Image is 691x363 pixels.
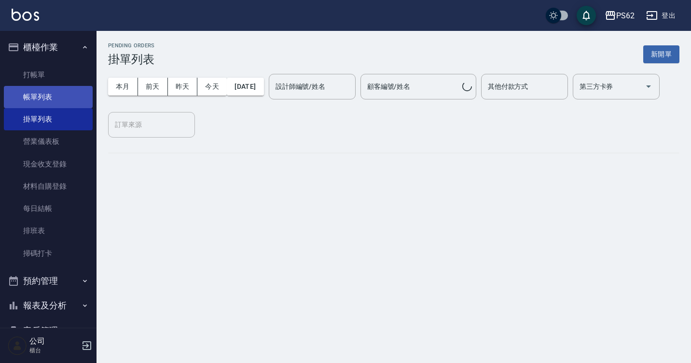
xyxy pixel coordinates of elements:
button: 預約管理 [4,268,93,293]
button: PS62 [601,6,638,26]
a: 現金收支登錄 [4,153,93,175]
a: 營業儀表板 [4,130,93,153]
h3: 掛單列表 [108,53,155,66]
button: 本月 [108,78,138,96]
button: 前天 [138,78,168,96]
h5: 公司 [29,336,79,346]
button: 櫃檯作業 [4,35,93,60]
a: 新開單 [643,49,679,58]
button: Open [641,79,656,94]
button: 客戶管理 [4,318,93,343]
a: 掃碼打卡 [4,242,93,265]
a: 帳單列表 [4,86,93,108]
button: 登出 [642,7,679,25]
button: 今天 [197,78,227,96]
a: 掛單列表 [4,108,93,130]
a: 打帳單 [4,64,93,86]
button: 昨天 [168,78,198,96]
img: Person [8,336,27,355]
a: 每日結帳 [4,197,93,220]
img: Logo [12,9,39,21]
a: 排班表 [4,220,93,242]
button: 報表及分析 [4,293,93,318]
p: 櫃台 [29,346,79,355]
div: PS62 [616,10,635,22]
h2: Pending Orders [108,42,155,49]
a: 材料自購登錄 [4,175,93,197]
button: save [577,6,596,25]
button: [DATE] [227,78,263,96]
button: 新開單 [643,45,679,63]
